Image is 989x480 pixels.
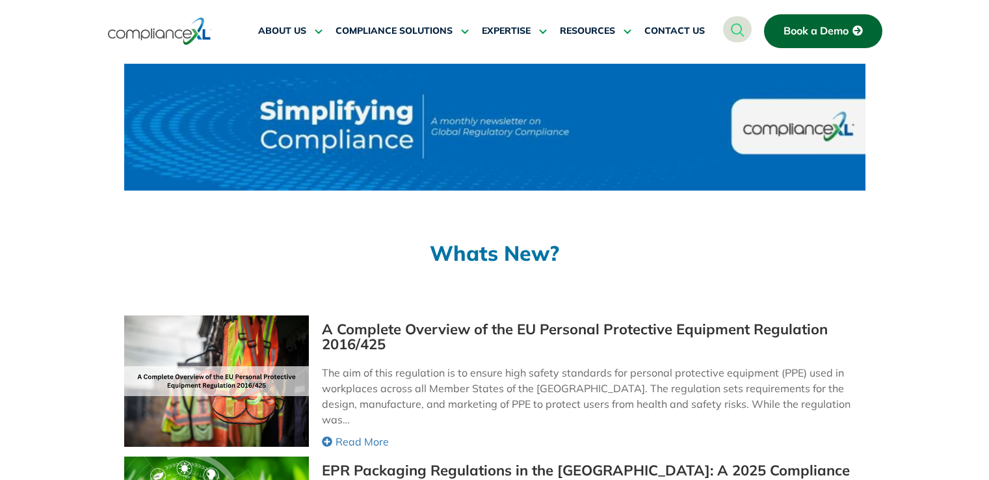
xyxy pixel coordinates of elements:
span: EXPERTISE [482,25,531,37]
h2: Whats New? [124,243,865,263]
a: navsearch-button [723,16,752,42]
span: Book a Demo [784,25,849,37]
span: CONTACT US [644,25,705,37]
p: The aim of this regulation is to ensure high safety standards for personal protective equipment (... [322,365,864,427]
span: COMPLIANCE SOLUTIONS [336,25,453,37]
span: ABOUT US [258,25,306,37]
a: CONTACT US [644,16,705,47]
a: RESOURCES [560,16,631,47]
a: EXPERTISE [482,16,547,47]
a: A Complete Overview of the EU Personal Protective Equipment Regulation 2016/425 [322,322,864,352]
a: ABOUT US [258,16,323,47]
a: Read More [322,434,864,449]
span: Read More [336,434,389,449]
img: logo-one.svg [108,16,211,46]
span: RESOURCES [560,25,615,37]
a: COMPLIANCE SOLUTIONS [336,16,469,47]
a: Book a Demo [764,14,882,48]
